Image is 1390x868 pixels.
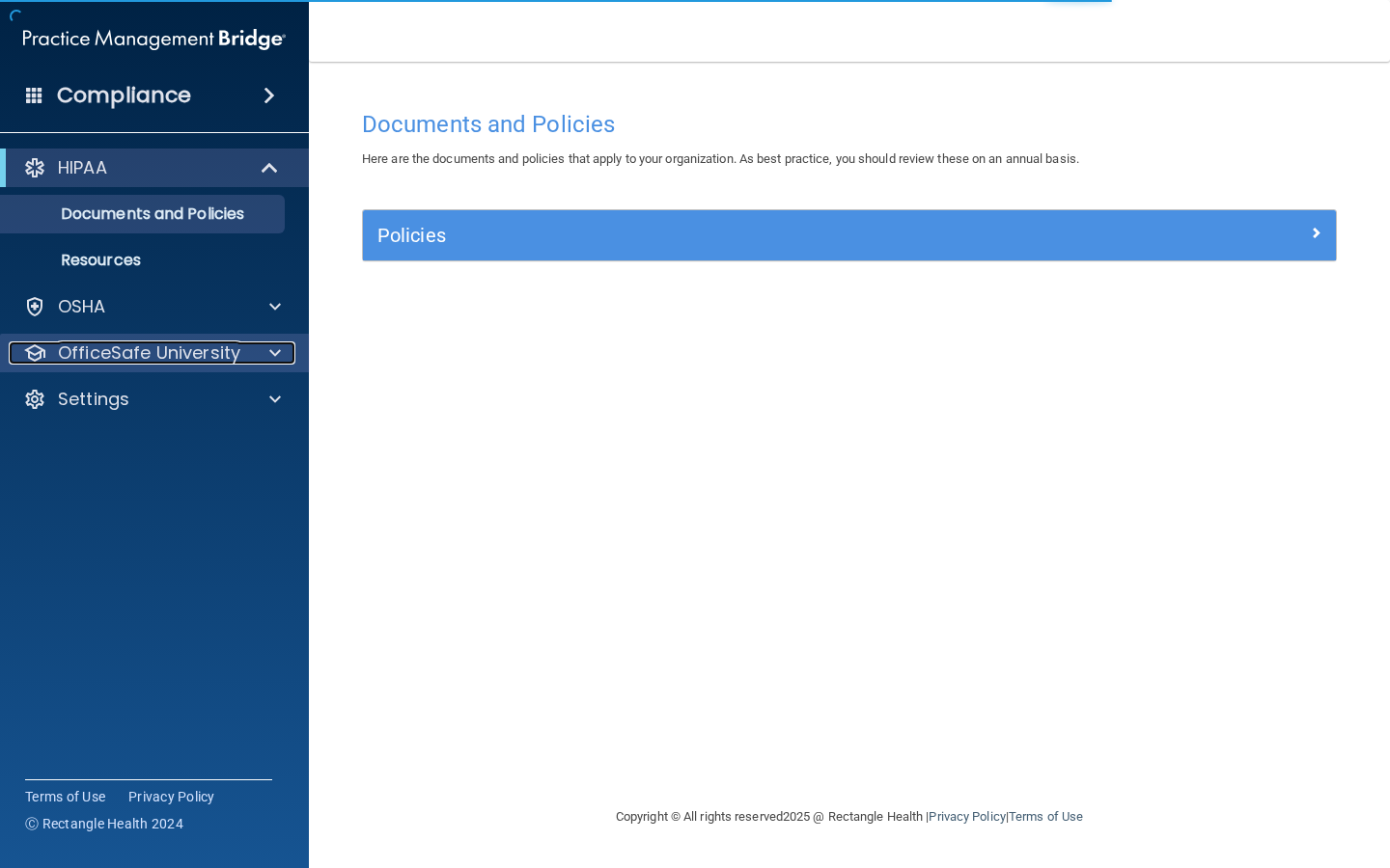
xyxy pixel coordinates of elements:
a: Privacy Policy [929,809,1005,824]
a: Terms of Use [1009,809,1083,824]
a: Settings [23,388,281,411]
p: OfficeSafe University [58,341,240,365]
h4: Compliance [57,82,191,109]
span: Here are the documents and policies that apply to your organization. As best practice, you should... [362,151,1079,166]
a: OSHA [23,295,281,318]
p: Settings [58,388,129,411]
p: OSHA [58,295,106,318]
p: Documents and Policies [13,204,276,224]
a: Terms of Use [25,787,105,806]
a: OfficeSafe University [23,341,281,365]
a: HIPAA [23,156,280,179]
span: Ⓒ Rectangle Health 2024 [25,814,183,833]
p: HIPAA [58,156,107,179]
h4: Documents and Policies [362,112,1337,137]
img: PMB logo [23,20,286,59]
a: Policies [377,220,1321,251]
p: Resources [13,251,276,270]
h5: Policies [377,225,1078,246]
a: Privacy Policy [128,787,215,806]
div: Copyright © All rights reserved 2025 @ Rectangle Health | | [497,786,1202,848]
